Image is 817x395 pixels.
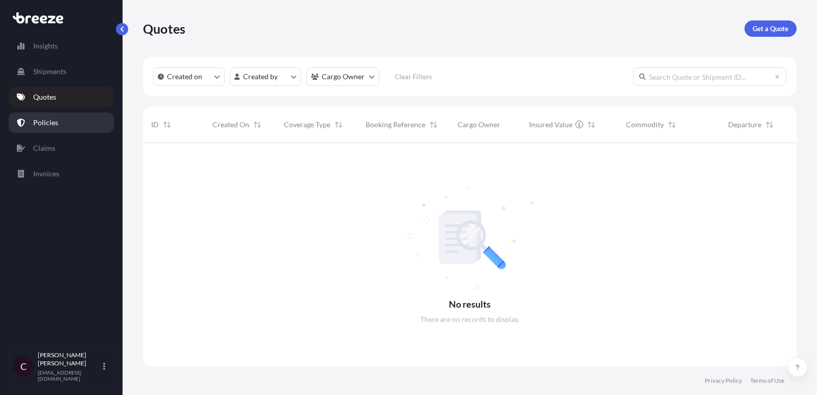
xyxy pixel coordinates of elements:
a: Terms of Use [750,377,784,385]
p: Created on [167,72,202,82]
p: Invoices [33,169,59,179]
button: Sort [763,119,776,131]
p: Quotes [33,92,56,102]
a: Quotes [9,87,114,107]
span: Cargo Owner [458,120,500,130]
a: Claims [9,138,114,158]
p: Policies [33,118,58,128]
span: Booking Reference [366,120,425,130]
p: Insights [33,41,58,51]
span: Coverage Type [284,120,330,130]
button: Sort [161,119,173,131]
button: createdOn Filter options [153,67,225,86]
span: C [20,361,27,371]
p: [EMAIL_ADDRESS][DOMAIN_NAME] [38,369,101,382]
span: Commodity [626,120,664,130]
button: Sort [332,119,345,131]
button: Sort [585,119,597,131]
a: Get a Quote [744,20,797,37]
p: Clear Filters [395,72,432,82]
a: Invoices [9,164,114,184]
button: Sort [251,119,263,131]
p: Created by [243,72,278,82]
button: createdBy Filter options [230,67,301,86]
button: Clear Filters [385,68,442,85]
p: [PERSON_NAME] [PERSON_NAME] [38,351,101,367]
a: Insights [9,36,114,56]
p: Get a Quote [753,24,788,34]
span: Created On [212,120,249,130]
p: Cargo Owner [322,72,365,82]
input: Search Quote or Shipment ID... [633,67,786,86]
button: Sort [427,119,440,131]
a: Shipments [9,61,114,82]
a: Policies [9,112,114,133]
p: Shipments [33,66,66,77]
p: Claims [33,143,55,153]
span: Insured Value [529,120,572,130]
button: cargoOwner Filter options [306,67,379,86]
p: Quotes [143,20,185,37]
span: ID [151,120,159,130]
button: Sort [666,119,678,131]
span: Departure [728,120,761,130]
a: Privacy Policy [705,377,742,385]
